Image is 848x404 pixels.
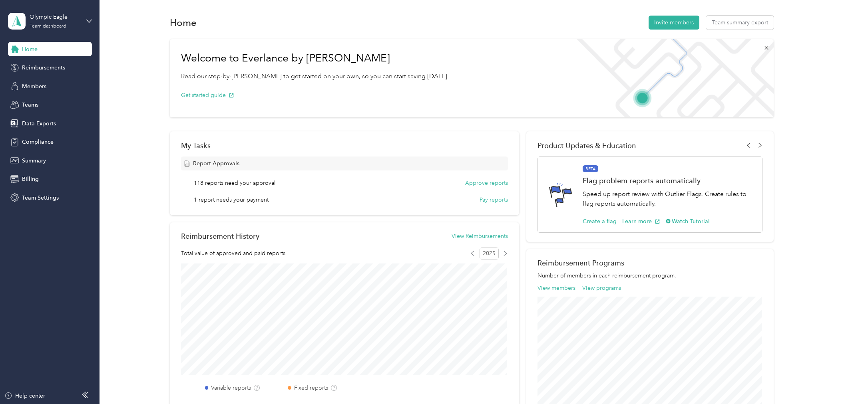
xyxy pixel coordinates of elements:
span: Summary [22,156,46,165]
h1: Flag problem reports automatically [583,176,754,185]
img: Welcome to everlance [569,39,774,117]
span: Teams [22,101,38,109]
label: Variable reports [211,384,251,392]
div: My Tasks [181,141,508,150]
p: Speed up report review with Outlier Flags. Create rules to flag reports automatically. [583,189,754,209]
span: Total value of approved and paid reports [181,249,285,257]
button: Watch Tutorial [666,217,710,226]
button: View Reimbursements [452,232,508,240]
span: 2025 [480,248,499,259]
button: Pay reports [480,196,508,204]
span: Product Updates & Education [537,141,636,150]
iframe: Everlance-gr Chat Button Frame [803,359,848,404]
button: Help center [4,392,45,400]
span: 1 report needs your payment [194,196,269,204]
h2: Reimbursement History [181,232,259,240]
button: Approve reports [465,179,508,187]
button: Create a flag [583,217,617,226]
span: 118 reports need your approval [194,179,275,187]
div: Olympic Eagle [30,13,80,21]
button: Team summary export [706,16,774,30]
span: Team Settings [22,194,59,202]
span: Reimbursements [22,63,65,72]
span: Members [22,82,46,91]
span: Data Exports [22,119,56,128]
button: Learn more [622,217,660,226]
span: Report Approvals [193,159,239,168]
span: Compliance [22,138,54,146]
p: Number of members in each reimbursement program. [537,271,763,280]
label: Fixed reports [294,384,328,392]
div: Team dashboard [30,24,66,29]
button: View members [537,284,575,292]
h1: Welcome to Everlance by [PERSON_NAME] [181,52,449,65]
button: View programs [582,284,621,292]
button: Get started guide [181,91,234,99]
span: Home [22,45,38,53]
span: BETA [583,165,598,172]
p: Read our step-by-[PERSON_NAME] to get started on your own, so you can start saving [DATE]. [181,71,449,81]
h2: Reimbursement Programs [537,259,763,267]
span: Billing [22,175,39,183]
button: Invite members [649,16,699,30]
h1: Home [170,18,197,27]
